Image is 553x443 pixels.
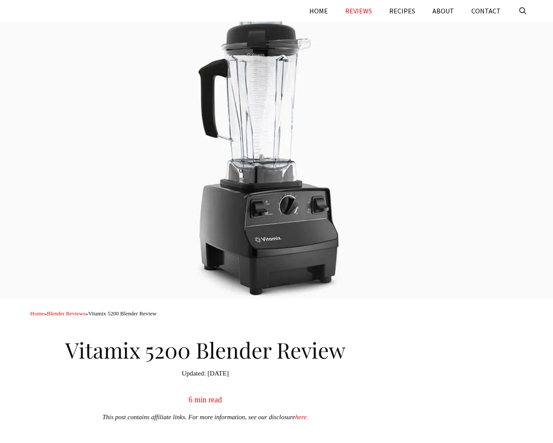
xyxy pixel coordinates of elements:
[30,331,380,365] h1: Vitamix 5200 Blender Review
[88,310,156,317] span: Vitamix 5200 Blender Review
[30,310,44,317] a: Home
[181,369,229,379] time: [DATE]
[295,414,308,421] a: here.
[30,310,156,317] span: » »
[194,395,222,404] span: min read
[102,414,308,421] em: This post contains affiliate links. For more information, see our disclosure
[47,310,85,317] a: Blender Reviews
[189,395,193,404] span: 6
